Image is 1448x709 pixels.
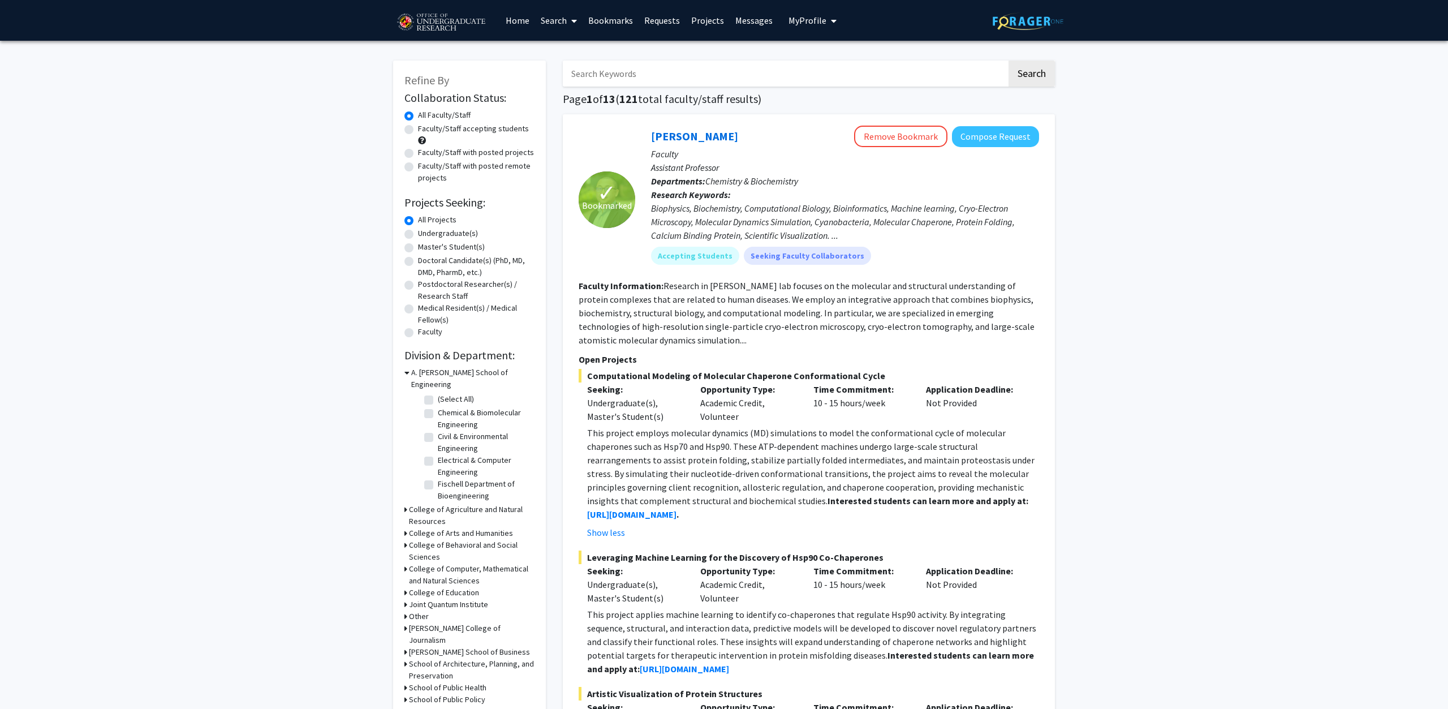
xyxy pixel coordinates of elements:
a: Search [535,1,583,40]
label: Undergraduate(s) [418,227,478,239]
p: Time Commitment: [813,564,910,578]
h3: [PERSON_NAME] School of Business [409,646,530,658]
h3: School of Public Health [409,682,486,694]
label: Doctoral Candidate(s) (PhD, MD, DMD, PharmD, etc.) [418,255,535,278]
strong: Interested students can learn more and apply at: [828,495,1028,506]
span: 121 [619,92,638,106]
p: Assistant Professor [651,161,1039,174]
b: Faculty Information: [579,280,663,291]
h3: School of Public Policy [409,694,485,706]
h3: College of Computer, Mathematical and Natural Sciences [409,563,535,587]
p: This project employs molecular dynamics (MD) simulations to model the conformational cycle of mol... [587,426,1039,521]
label: Faculty/Staff with posted remote projects [418,160,535,184]
p: Application Deadline: [926,564,1022,578]
mat-chip: Accepting Students [651,247,739,265]
h3: [PERSON_NAME] College of Journalism [409,622,535,646]
a: [PERSON_NAME] [651,129,738,143]
h3: College of Education [409,587,479,599]
p: Opportunity Type: [700,383,796,396]
h3: School of Architecture, Planning, and Preservation [409,658,535,682]
b: Research Keywords: [651,189,731,200]
h1: Page of ( total faculty/staff results) [563,92,1055,106]
strong: . [676,509,679,520]
div: Academic Credit, Volunteer [692,383,805,423]
a: [URL][DOMAIN_NAME] [587,509,676,520]
span: Refine By [404,73,449,87]
label: Faculty/Staff with posted projects [418,147,534,158]
p: Opportunity Type: [700,564,796,578]
div: Biophysics, Biochemistry, Computational Biology, Bioinformatics, Machine learning, Cryo-Electron ... [651,201,1039,242]
label: (Select All) [438,393,474,405]
h3: Other [409,611,429,622]
span: 13 [603,92,615,106]
a: Projects [686,1,730,40]
div: Not Provided [917,383,1031,423]
div: Undergraduate(s), Master's Student(s) [587,396,683,423]
label: Fischell Department of Bioengineering [438,478,532,502]
a: Home [500,1,535,40]
p: Open Projects [579,353,1039,366]
p: Time Commitment: [813,383,910,396]
fg-read-more: Research in [PERSON_NAME] lab focuses on the molecular and structural understanding of protein co... [579,280,1035,346]
h2: Division & Department: [404,349,535,362]
label: Medical Resident(s) / Medical Fellow(s) [418,302,535,326]
label: Faculty/Staff accepting students [418,123,529,135]
button: Search [1009,61,1055,87]
a: Messages [730,1,778,40]
h3: College of Agriculture and Natural Resources [409,504,535,527]
mat-chip: Seeking Faculty Collaborators [744,247,871,265]
b: Departments: [651,175,705,187]
img: University of Maryland Logo [393,8,489,37]
p: Application Deadline: [926,383,1022,396]
span: 1 [587,92,593,106]
p: Seeking: [587,383,683,396]
h3: College of Behavioral and Social Sciences [409,539,535,563]
label: Chemical & Biomolecular Engineering [438,407,532,431]
h2: Collaboration Status: [404,91,535,105]
h3: College of Arts and Humanities [409,527,513,539]
label: Materials Science & Engineering [438,502,532,526]
span: Computational Modeling of Molecular Chaperone Conformational Cycle [579,369,1039,383]
span: My Profile [788,15,826,26]
p: Faculty [651,147,1039,161]
label: Faculty [418,326,442,338]
input: Search Keywords [563,61,1007,87]
span: ✓ [597,187,617,199]
h3: Joint Quantum Institute [409,599,488,611]
span: Bookmarked [582,199,632,212]
div: Academic Credit, Volunteer [692,564,805,605]
div: Undergraduate(s), Master's Student(s) [587,578,683,605]
a: Requests [639,1,686,40]
div: 10 - 15 hours/week [805,564,918,605]
p: This project applies machine learning to identify co-chaperones that regulate Hsp90 activity. By ... [587,608,1039,676]
label: Electrical & Computer Engineering [438,454,532,478]
label: Master's Student(s) [418,241,485,253]
div: Not Provided [917,564,1031,605]
a: [URL][DOMAIN_NAME] [640,663,729,674]
label: Postdoctoral Researcher(s) / Research Staff [418,278,535,302]
div: 10 - 15 hours/week [805,383,918,423]
button: Remove Bookmark [854,126,947,147]
img: ForagerOne Logo [993,12,1063,30]
a: Bookmarks [583,1,639,40]
iframe: Chat [8,658,48,701]
span: Leveraging Machine Learning for the Discovery of Hsp90 Co-Chaperones [579,551,1039,564]
label: All Projects [418,214,456,226]
button: Compose Request to Yanxin Liu [952,126,1039,147]
span: Chemistry & Biochemistry [705,175,798,187]
button: Show less [587,526,625,539]
label: All Faculty/Staff [418,109,471,121]
h3: A. [PERSON_NAME] School of Engineering [411,367,535,390]
p: Seeking: [587,564,683,578]
label: Civil & Environmental Engineering [438,431,532,454]
span: Artistic Visualization of Protein Structures [579,687,1039,701]
h2: Projects Seeking: [404,196,535,209]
